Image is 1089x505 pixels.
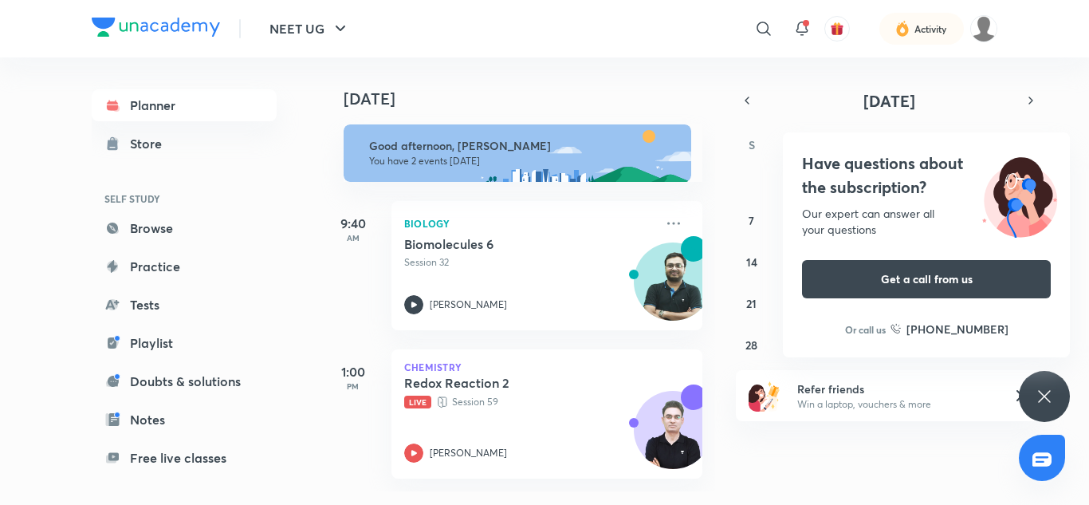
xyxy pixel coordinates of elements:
p: Biology [404,214,655,233]
h5: Redox Reaction 2 [404,375,603,391]
p: Chemistry [404,362,690,372]
a: Planner [92,89,277,121]
a: Browse [92,212,277,244]
a: Company Logo [92,18,220,41]
a: Doubts & solutions [92,365,277,397]
button: September 28, 2025 [739,332,765,357]
p: [PERSON_NAME] [430,446,507,460]
p: [PERSON_NAME] [430,298,507,312]
a: Tests [92,289,277,321]
div: Our expert can answer all your questions [802,206,1051,238]
abbr: September 21, 2025 [746,296,757,311]
img: Company Logo [92,18,220,37]
img: afternoon [344,124,691,182]
h6: Good afternoon, [PERSON_NAME] [369,139,677,153]
img: activity [895,19,910,38]
p: Session 59 [404,394,655,410]
abbr: September 7, 2025 [749,213,754,228]
a: Store [92,128,277,160]
button: September 7, 2025 [739,207,765,233]
a: Playlist [92,327,277,359]
img: Avatar [635,251,711,328]
img: referral [749,380,780,412]
p: PM [321,381,385,391]
button: September 14, 2025 [739,249,765,274]
h5: 1:00 [321,362,385,381]
h4: Have questions about the subscription? [802,152,1051,199]
h5: 9:40 [321,214,385,233]
button: NEET UG [260,13,360,45]
button: avatar [824,16,850,41]
button: Get a call from us [802,260,1051,298]
img: Avatar [635,400,711,476]
h6: Refer friends [797,381,993,397]
h6: [PHONE_NUMBER] [906,321,1008,337]
h4: [DATE] [344,89,718,108]
p: Session 32 [404,255,655,270]
p: You have 2 events [DATE] [369,155,677,168]
div: Store [130,134,171,153]
h6: SELF STUDY [92,185,277,212]
button: September 21, 2025 [739,290,765,316]
p: AM [321,233,385,243]
img: avatar [830,22,844,36]
a: Free live classes [92,442,277,474]
p: Or call us [845,322,886,337]
h5: Biomolecules 6 [404,236,603,252]
abbr: September 14, 2025 [746,254,757,270]
a: Practice [92,251,277,282]
a: Notes [92,404,277,436]
abbr: September 28, 2025 [745,337,757,353]
img: ttu_illustration_new.svg [969,152,1070,238]
abbr: Sunday [749,137,755,152]
span: [DATE] [863,90,915,112]
img: Arpit Srivastava [970,15,997,42]
p: Win a laptop, vouchers & more [797,397,993,412]
button: [DATE] [758,89,1020,112]
a: [PHONE_NUMBER] [890,321,1008,337]
span: Live [404,396,431,408]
